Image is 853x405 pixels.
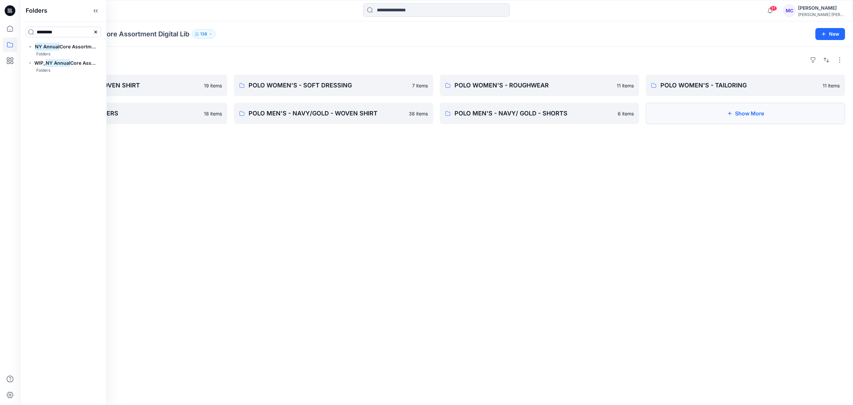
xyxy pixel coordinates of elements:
a: POLO WOMEN'S - ROUGHWEAR11 items [440,75,639,96]
p: 11 items [617,82,634,89]
mark: NY Annual [35,42,60,51]
p: Folders [36,51,50,58]
span: Core Assortment Digital Lib [60,44,123,49]
p: 7 items [412,82,428,89]
button: Show More [646,103,845,124]
p: 6 items [618,110,634,117]
div: MC [783,5,795,17]
span: WIP_ [34,60,46,66]
a: POLO GIRL'S - SWEATERS18 items [28,103,227,124]
p: POLO GIRL'S - SWEATERS [43,109,200,118]
p: POLO WOMEN'S - WOVEN SHIRT [43,81,200,90]
p: 18 items [204,110,222,117]
a: POLO MEN'S - NAVY/ GOLD - SHORTS6 items [440,103,639,124]
span: 31 [770,6,777,11]
p: 38 items [409,110,428,117]
a: POLO MEN'S - NAVY/GOLD - WOVEN SHIRT38 items [234,103,433,124]
p: POLO WOMEN'S - SOFT DRESSING [249,81,408,90]
p: POLO MEN'S - NAVY/GOLD - WOVEN SHIRT [249,109,405,118]
p: POLO WOMEN'S - ROUGHWEAR [454,81,613,90]
a: POLO WOMEN'S - SOFT DRESSING7 items [234,75,433,96]
button: New [815,28,845,40]
p: Folders [36,67,50,74]
a: POLO WOMEN'S - TAILORING11 items [646,75,845,96]
p: NY Annual Core Assortment Digital Lib [66,29,189,39]
p: 19 items [204,82,222,89]
mark: NY Annual [46,58,70,67]
p: 138 [200,30,207,38]
button: 138 [192,29,216,39]
div: [PERSON_NAME] [798,4,845,12]
p: 11 items [823,82,840,89]
span: Core Assortment _SWEATER [70,60,135,66]
div: [PERSON_NAME] [PERSON_NAME] [798,12,845,17]
p: POLO WOMEN'S - TAILORING [660,81,819,90]
p: POLO MEN'S - NAVY/ GOLD - SHORTS [454,109,614,118]
a: POLO WOMEN'S - WOVEN SHIRT19 items [28,75,227,96]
